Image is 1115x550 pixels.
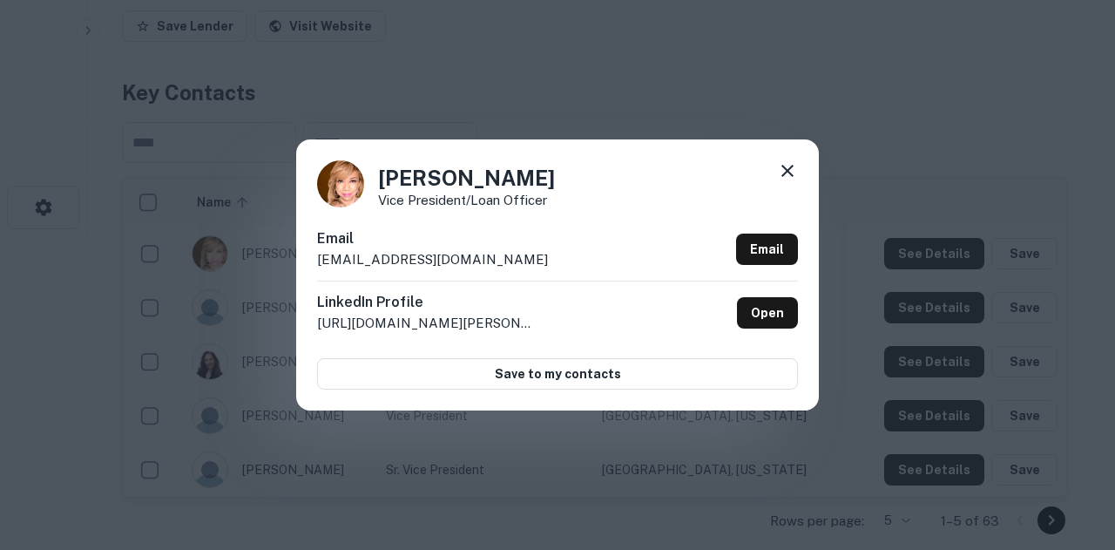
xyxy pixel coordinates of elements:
p: Vice President/Loan Officer [378,194,555,207]
h4: [PERSON_NAME] [378,162,555,194]
button: Save to my contacts [317,358,798,390]
p: [URL][DOMAIN_NAME][PERSON_NAME] [317,313,535,334]
p: [EMAIL_ADDRESS][DOMAIN_NAME] [317,249,548,270]
h6: Email [317,228,548,249]
a: Email [736,234,798,265]
h6: LinkedIn Profile [317,292,535,313]
iframe: Chat Widget [1028,411,1115,494]
img: 1650177124465 [317,160,364,207]
a: Open [737,297,798,329]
